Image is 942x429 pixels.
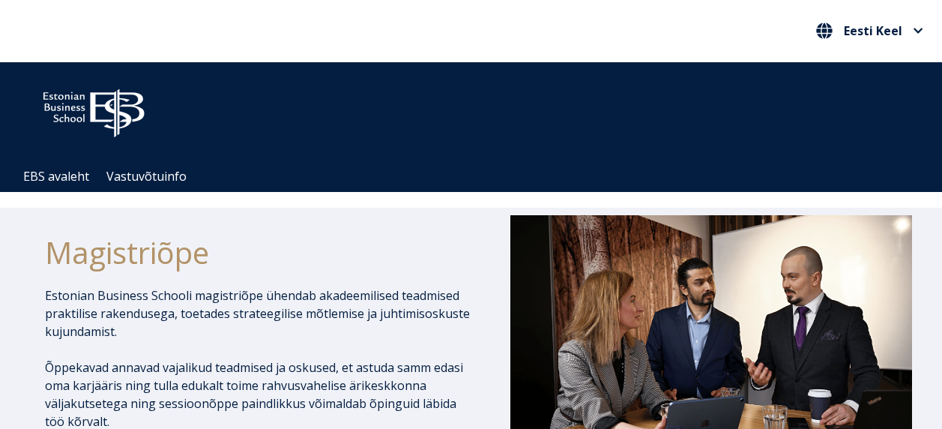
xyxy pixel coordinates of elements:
[418,103,603,120] span: Community for Growth and Resp
[45,286,477,340] p: Estonian Business Schooli magistriõpe ühendab akadeemilised teadmised praktilise rakendusega, toe...
[30,77,157,142] img: ebs_logo2016_white
[106,168,187,184] a: Vastuvõtuinfo
[23,168,89,184] a: EBS avaleht
[812,19,927,43] button: Eesti Keel
[45,234,477,271] h1: Magistriõpe
[812,19,927,43] nav: Vali oma keel
[844,25,902,37] span: Eesti Keel
[15,161,942,192] div: Navigation Menu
